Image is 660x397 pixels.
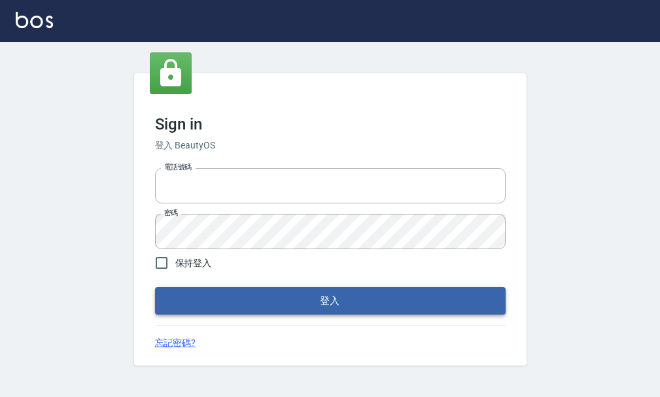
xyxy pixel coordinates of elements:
[155,287,506,315] button: 登入
[155,115,506,133] h3: Sign in
[164,208,178,218] label: 密碼
[155,336,196,350] a: 忘記密碼?
[16,12,53,28] img: Logo
[155,139,506,152] h6: 登入 BeautyOS
[164,162,192,172] label: 電話號碼
[175,256,212,270] span: 保持登入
